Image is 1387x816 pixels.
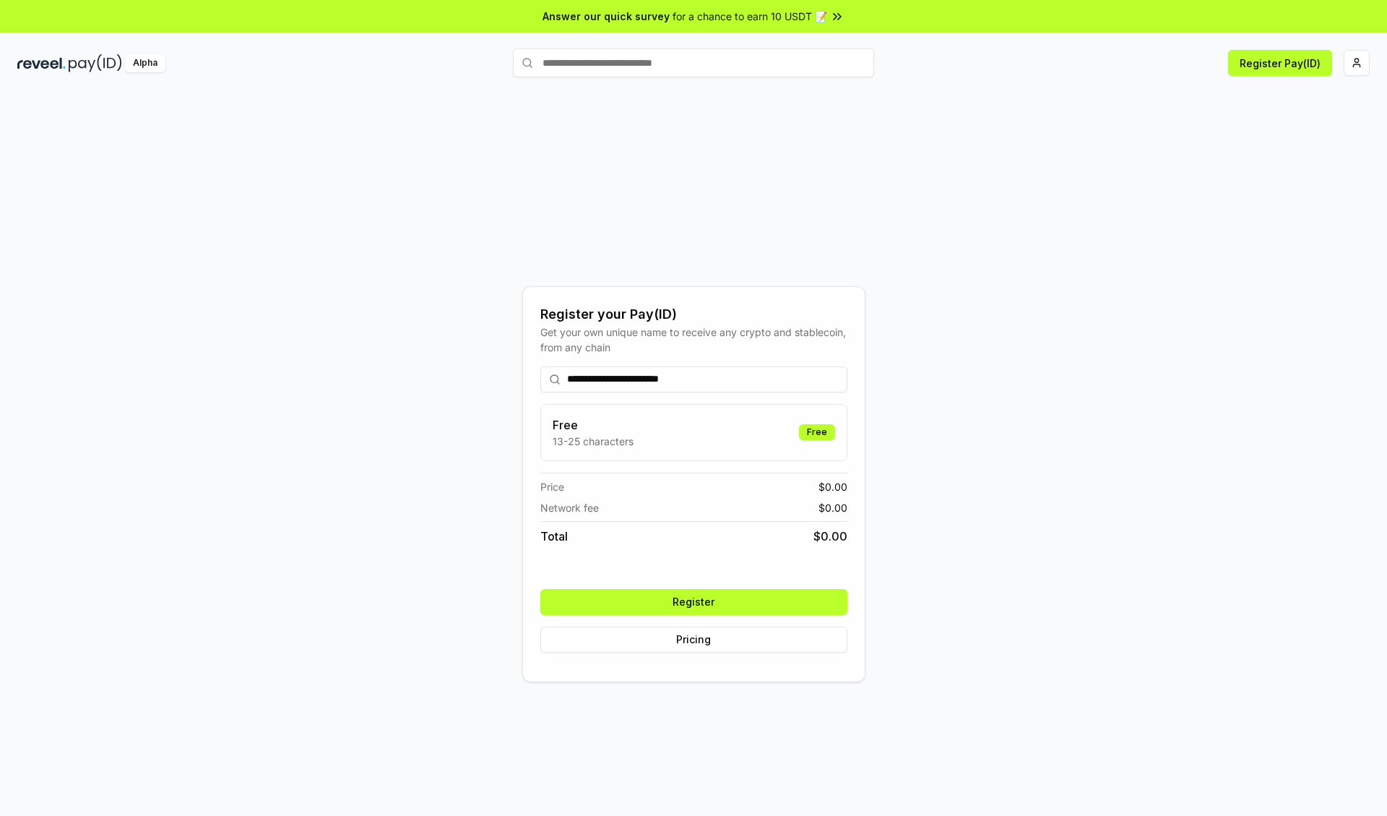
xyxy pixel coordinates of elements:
[69,54,122,72] img: pay_id
[540,325,847,355] div: Get your own unique name to receive any crypto and stablecoin, from any chain
[1228,50,1332,76] button: Register Pay(ID)
[553,416,634,434] h3: Free
[540,500,599,515] span: Network fee
[818,500,847,515] span: $ 0.00
[799,424,835,440] div: Free
[17,54,66,72] img: reveel_dark
[818,479,847,494] span: $ 0.00
[540,589,847,615] button: Register
[540,528,568,545] span: Total
[813,528,847,545] span: $ 0.00
[540,304,847,325] div: Register your Pay(ID)
[125,54,165,72] div: Alpha
[543,9,670,24] span: Answer our quick survey
[553,434,634,449] p: 13-25 characters
[540,627,847,653] button: Pricing
[540,479,564,494] span: Price
[673,9,827,24] span: for a chance to earn 10 USDT 📝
